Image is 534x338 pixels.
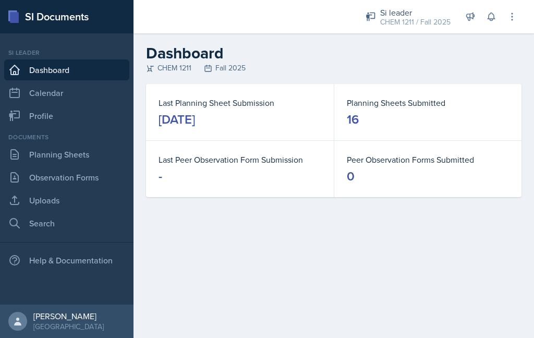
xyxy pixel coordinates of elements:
[159,96,321,109] dt: Last Planning Sheet Submission
[4,250,129,271] div: Help & Documentation
[146,44,521,63] h2: Dashboard
[33,311,104,321] div: [PERSON_NAME]
[4,48,129,57] div: Si leader
[4,213,129,234] a: Search
[146,63,521,74] div: CHEM 1211 Fall 2025
[347,96,509,109] dt: Planning Sheets Submitted
[347,168,355,185] div: 0
[4,167,129,188] a: Observation Forms
[4,82,129,103] a: Calendar
[4,59,129,80] a: Dashboard
[159,111,195,128] div: [DATE]
[33,321,104,332] div: [GEOGRAPHIC_DATA]
[159,153,321,166] dt: Last Peer Observation Form Submission
[4,132,129,142] div: Documents
[4,190,129,211] a: Uploads
[380,6,451,19] div: Si leader
[159,168,162,185] div: -
[347,111,359,128] div: 16
[347,153,509,166] dt: Peer Observation Forms Submitted
[4,144,129,165] a: Planning Sheets
[4,105,129,126] a: Profile
[380,17,451,28] div: CHEM 1211 / Fall 2025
